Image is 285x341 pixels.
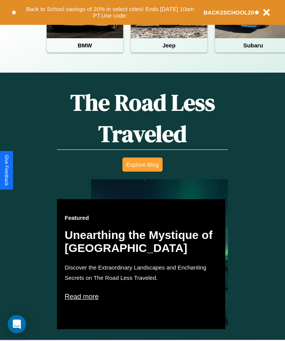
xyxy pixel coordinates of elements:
div: Give Feedback [4,155,9,186]
p: Read more [65,291,218,303]
button: Explore Blog [122,158,163,172]
h1: The Road Less Traveled [57,87,228,150]
div: Open Intercom Messenger [8,315,26,333]
b: BACK2SCHOOL20 [204,9,254,16]
h4: BMW [47,38,123,52]
h2: Unearthing the Mystique of [GEOGRAPHIC_DATA] [65,229,218,255]
h3: Featured [65,214,218,221]
button: Back to School savings of 20% in select cities! Ends [DATE] 10am PT.Use code: [16,4,204,21]
h4: Jeep [131,38,207,52]
p: Discover the Extraordinary Landscapes and Enchanting Secrets on The Road Less Traveled. [65,262,218,283]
